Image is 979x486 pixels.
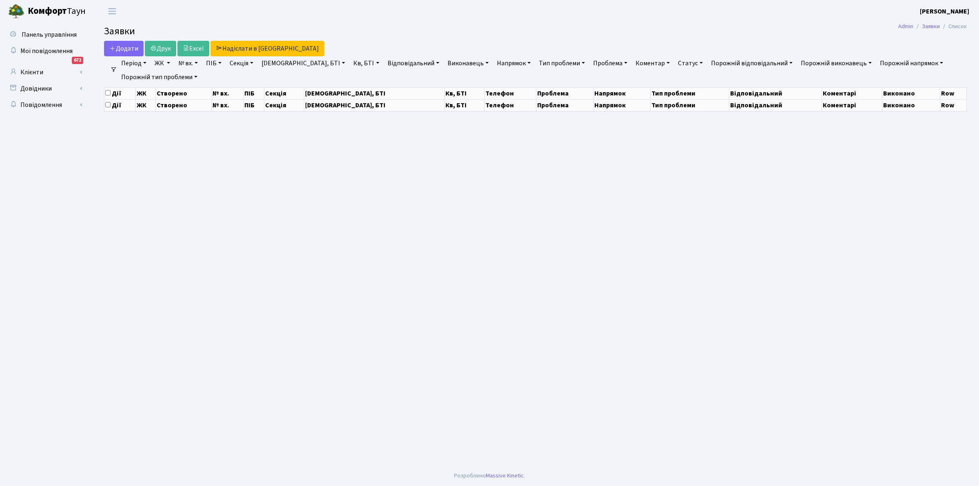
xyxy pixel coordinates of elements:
[211,99,243,111] th: № вх.
[177,41,209,56] a: Excel
[350,56,382,70] a: Кв, БТІ
[264,99,304,111] th: Секція
[244,87,264,99] th: ПІБ
[920,7,969,16] a: [PERSON_NAME]
[175,56,201,70] a: № вх.
[882,87,940,99] th: Виконано
[211,87,243,99] th: № вх.
[203,56,225,70] a: ПІБ
[4,64,86,80] a: Клієнти
[264,87,304,99] th: Секція
[135,99,155,111] th: ЖК
[304,87,445,99] th: [DEMOGRAPHIC_DATA], БТІ
[384,56,443,70] a: Відповідальний
[484,99,536,111] th: Телефон
[102,4,122,18] button: Переключити навігацію
[651,99,729,111] th: Тип проблеми
[104,99,136,111] th: Дії
[118,70,201,84] a: Порожній тип проблеми
[244,99,264,111] th: ПІБ
[882,99,940,111] th: Виконано
[445,99,484,111] th: Кв, БТІ
[109,44,138,53] span: Додати
[940,87,967,99] th: Row
[454,471,525,480] div: Розроблено .
[486,471,524,480] a: Massive Kinetic
[20,47,73,55] span: Мої повідомлення
[4,97,86,113] a: Повідомлення
[444,56,492,70] a: Виконавець
[258,56,348,70] a: [DEMOGRAPHIC_DATA], БТІ
[28,4,67,18] b: Комфорт
[822,87,882,99] th: Коментарі
[708,56,796,70] a: Порожній відповідальний
[797,56,875,70] a: Порожній виконавець
[590,56,631,70] a: Проблема
[536,87,594,99] th: Проблема
[72,57,83,64] div: 672
[445,87,484,99] th: Кв, БТІ
[145,41,176,56] a: Друк
[156,99,211,111] th: Створено
[898,22,913,31] a: Admin
[4,80,86,97] a: Довідники
[940,22,967,31] li: Список
[151,56,173,70] a: ЖК
[104,41,144,56] a: Додати
[594,99,651,111] th: Напрямок
[135,87,155,99] th: ЖК
[104,24,135,38] span: Заявки
[940,99,967,111] th: Row
[651,87,729,99] th: Тип проблеми
[675,56,706,70] a: Статус
[494,56,534,70] a: Напрямок
[484,87,536,99] th: Телефон
[210,41,324,56] a: Надіслати в [GEOGRAPHIC_DATA]
[886,18,979,35] nav: breadcrumb
[118,56,150,70] a: Період
[536,99,594,111] th: Проблема
[922,22,940,31] a: Заявки
[594,87,651,99] th: Напрямок
[536,56,588,70] a: Тип проблеми
[822,99,882,111] th: Коментарі
[632,56,673,70] a: Коментар
[8,3,24,20] img: logo.png
[729,99,822,111] th: Відповідальний
[4,27,86,43] a: Панель управління
[729,87,822,99] th: Відповідальний
[4,43,86,59] a: Мої повідомлення672
[226,56,257,70] a: Секція
[156,87,211,99] th: Створено
[28,4,86,18] span: Таун
[877,56,946,70] a: Порожній напрямок
[22,30,77,39] span: Панель управління
[104,87,136,99] th: Дії
[304,99,445,111] th: [DEMOGRAPHIC_DATA], БТІ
